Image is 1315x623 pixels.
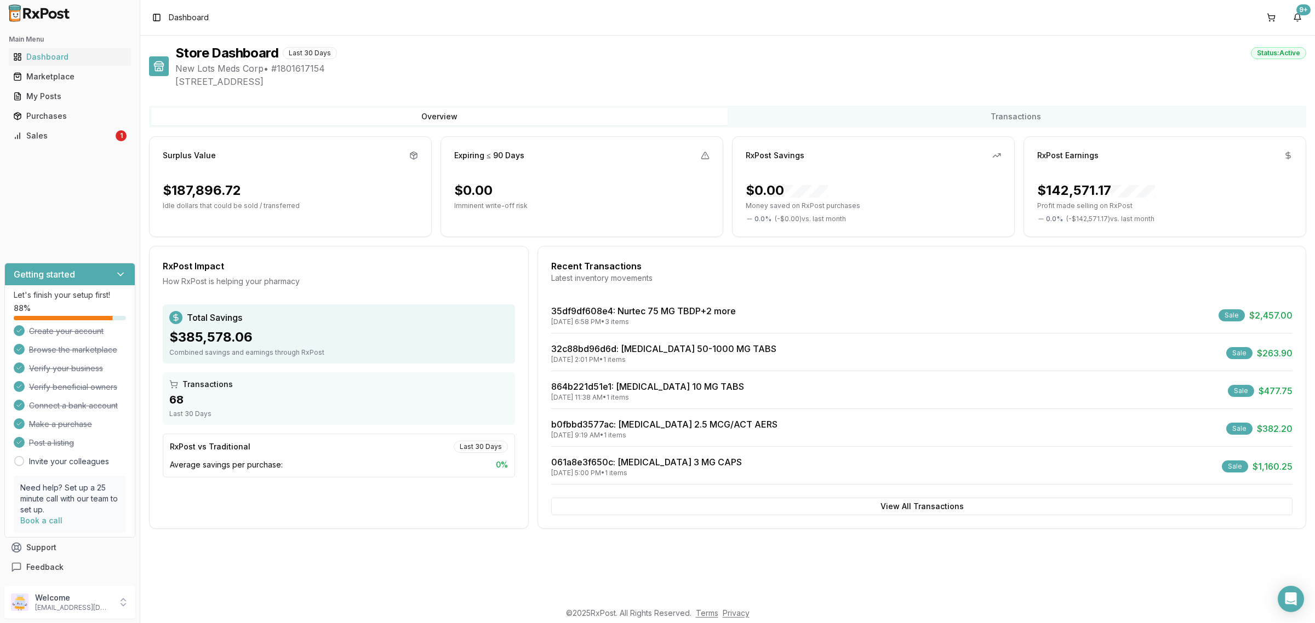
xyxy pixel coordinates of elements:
[182,379,233,390] span: Transactions
[29,382,117,393] span: Verify beneficial owners
[1259,384,1293,397] span: $477.75
[454,182,493,199] div: $0.00
[1037,150,1099,161] div: RxPost Earnings
[1046,215,1063,223] span: 0.0 %
[35,603,111,612] p: [EMAIL_ADDRESS][DOMAIN_NAME]
[116,130,127,141] div: 1
[1219,309,1245,321] div: Sale
[11,593,28,611] img: User avatar
[1037,201,1293,210] p: Profit made selling on RxPost
[169,409,508,418] div: Last 30 Days
[1226,423,1253,435] div: Sale
[175,62,1306,75] span: New Lots Meds Corp • # 1801617154
[163,276,515,287] div: How RxPost is helping your pharmacy
[1228,385,1254,397] div: Sale
[14,268,75,281] h3: Getting started
[551,343,776,354] a: 32c88bd96d6d: [MEDICAL_DATA] 50-1000 MG TABS
[283,47,337,59] div: Last 30 Days
[728,108,1304,125] button: Transactions
[29,363,103,374] span: Verify your business
[1257,422,1293,435] span: $382.20
[169,12,209,23] nav: breadcrumb
[4,88,135,105] button: My Posts
[1066,215,1154,223] span: ( - $142,571.17 ) vs. last month
[754,215,771,223] span: 0.0 %
[170,441,250,452] div: RxPost vs Traditional
[551,259,1293,273] div: Recent Transactions
[551,381,744,392] a: 864b221d51e1: [MEDICAL_DATA] 10 MG TABS
[29,419,92,430] span: Make a purchase
[1037,182,1155,199] div: $142,571.17
[29,344,117,355] span: Browse the marketplace
[9,67,131,86] a: Marketplace
[175,75,1306,88] span: [STREET_ADDRESS]
[4,127,135,145] button: Sales1
[1226,347,1253,359] div: Sale
[35,592,111,603] p: Welcome
[187,311,242,324] span: Total Savings
[746,201,1001,210] p: Money saved on RxPost purchases
[1257,347,1293,360] span: $263.90
[4,538,135,557] button: Support
[9,47,131,67] a: Dashboard
[163,182,241,199] div: $187,896.72
[26,562,64,573] span: Feedback
[169,12,209,23] span: Dashboard
[551,419,777,430] a: b0fbbd3577ac: [MEDICAL_DATA] 2.5 MCG/ACT AERS
[4,48,135,66] button: Dashboard
[169,392,508,407] div: 68
[13,51,127,62] div: Dashboard
[454,150,524,161] div: Expiring ≤ 90 Days
[746,182,828,199] div: $0.00
[14,290,126,301] p: Let's finish your setup first!
[551,273,1293,284] div: Latest inventory movements
[4,4,75,22] img: RxPost Logo
[29,437,74,448] span: Post a listing
[551,305,736,316] a: 35df9df608e4: Nurtec 75 MG TBDP+2 more
[13,130,113,141] div: Sales
[13,111,127,122] div: Purchases
[746,150,804,161] div: RxPost Savings
[13,91,127,102] div: My Posts
[551,318,736,326] div: [DATE] 6:58 PM • 3 items
[20,482,119,515] p: Need help? Set up a 25 minute call with our team to set up.
[1278,586,1304,612] div: Open Intercom Messenger
[4,557,135,577] button: Feedback
[170,459,283,470] span: Average savings per purchase:
[29,400,118,411] span: Connect a bank account
[163,150,216,161] div: Surplus Value
[9,86,131,106] a: My Posts
[14,303,31,314] span: 88 %
[175,44,278,62] h1: Store Dashboard
[551,498,1293,515] button: View All Transactions
[9,106,131,126] a: Purchases
[1253,460,1293,473] span: $1,160.25
[454,201,710,210] p: Imminent write-off risk
[551,457,742,468] a: 061a8e3f650c: [MEDICAL_DATA] 3 MG CAPS
[169,348,508,357] div: Combined savings and earnings through RxPost
[9,126,131,146] a: Sales1
[151,108,728,125] button: Overview
[551,355,776,364] div: [DATE] 2:01 PM • 1 items
[20,516,62,525] a: Book a call
[13,71,127,82] div: Marketplace
[1251,47,1306,59] div: Status: Active
[551,431,777,440] div: [DATE] 9:19 AM • 1 items
[169,328,508,346] div: $385,578.06
[4,68,135,85] button: Marketplace
[1296,4,1311,15] div: 9+
[163,259,515,273] div: RxPost Impact
[551,469,742,477] div: [DATE] 5:00 PM • 1 items
[163,201,418,210] p: Idle dollars that could be sold / transferred
[1289,9,1306,26] button: 9+
[496,459,508,470] span: 0 %
[29,326,104,337] span: Create your account
[723,608,750,618] a: Privacy
[4,107,135,125] button: Purchases
[9,35,131,44] h2: Main Menu
[1222,460,1248,472] div: Sale
[454,441,508,453] div: Last 30 Days
[551,393,744,402] div: [DATE] 11:38 AM • 1 items
[775,215,846,223] span: ( - $0.00 ) vs. last month
[29,456,109,467] a: Invite your colleagues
